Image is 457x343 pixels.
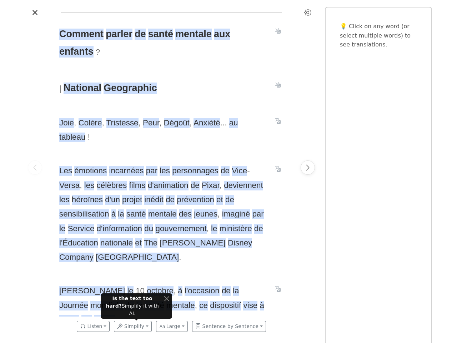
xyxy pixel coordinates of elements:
[104,295,161,317] div: Simplify it with AI.
[97,181,127,190] span: célèbres
[195,301,197,310] span: ,
[221,166,230,176] span: de
[28,160,42,175] button: Previous page
[144,224,153,234] span: du
[146,166,157,176] span: par
[185,286,220,296] span: l'occasion
[59,209,109,219] span: sensibilisation
[272,285,283,293] button: Translate sentence
[164,295,169,302] button: Close
[247,166,250,175] span: -
[111,209,116,219] span: à
[232,166,247,176] span: Vice
[159,118,161,127] span: ,
[72,195,103,205] span: héroïnes
[179,253,181,262] span: .
[220,181,222,190] span: ,
[252,209,263,219] span: par
[222,118,225,127] span: .
[191,181,200,190] span: de
[59,46,94,58] span: enfants
[243,301,257,310] span: vise
[222,209,250,219] span: imaginé
[59,315,79,325] span: poser
[272,117,283,125] button: Translate sentence
[59,253,94,262] span: Company
[222,286,231,296] span: de
[172,166,218,176] span: personnages
[104,83,157,94] span: Geographic
[106,118,139,128] span: Tristesse
[77,321,110,332] button: Listen
[59,224,65,234] span: le
[190,118,192,127] span: ,
[74,118,76,127] span: ,
[217,209,220,218] span: ,
[210,301,241,310] span: dispositif
[179,209,192,219] span: des
[122,195,142,205] span: projet
[160,166,170,176] span: les
[254,224,263,234] span: de
[144,238,158,248] span: The
[177,195,214,205] span: prévention
[100,238,133,248] span: nationale
[224,181,263,190] span: deviennent
[220,118,222,127] span: .
[94,315,115,325] span: bases
[220,224,252,234] span: ministère
[59,195,70,205] span: les
[175,29,212,40] span: mentale
[233,286,239,296] span: la
[139,118,141,127] span: ,
[59,29,104,40] span: Comment
[225,118,227,127] span: .
[166,301,195,310] span: mentale
[225,195,234,205] span: de
[166,195,175,205] span: de
[59,301,88,310] span: Journée
[84,181,95,190] span: les
[96,253,179,262] span: [GEOGRAPHIC_DATA]
[202,181,220,190] span: Pixar
[260,301,264,310] span: à
[148,209,177,219] span: mentale
[68,224,95,234] span: Service
[127,286,133,296] span: le
[64,83,101,94] span: National
[272,26,283,35] button: Translate sentence
[143,118,159,128] span: Peur
[302,7,313,18] button: Settings
[59,118,74,128] span: Joie
[59,181,80,190] span: Versa
[199,301,208,310] span: ce
[90,301,123,310] span: mondiale
[106,295,152,309] strong: Is the text too hard?
[156,321,188,332] button: Large
[61,12,282,13] div: Reading progress
[144,195,164,205] span: inédit
[301,160,315,175] button: Next page
[178,286,182,296] span: à
[114,321,152,332] button: Simplify
[148,29,173,40] span: santé
[136,286,145,296] span: 10
[102,118,104,127] span: ,
[228,238,252,248] span: Disney
[135,29,146,40] span: de
[59,84,61,93] span: |
[79,118,102,128] span: Colère
[272,165,283,173] button: Translate sentence
[340,22,417,49] p: 💡 Click on any word (or select multiple words) to see translations.
[80,181,82,190] span: ,
[164,118,190,128] span: Dégoût
[194,118,220,128] span: Anxiété
[135,238,142,248] span: et
[59,166,72,176] span: Les
[229,118,238,128] span: au
[59,133,85,142] span: tableau
[126,209,146,219] span: santé
[109,166,144,176] span: incarnées
[194,209,217,219] span: jeunes
[59,238,98,248] span: l'Éducation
